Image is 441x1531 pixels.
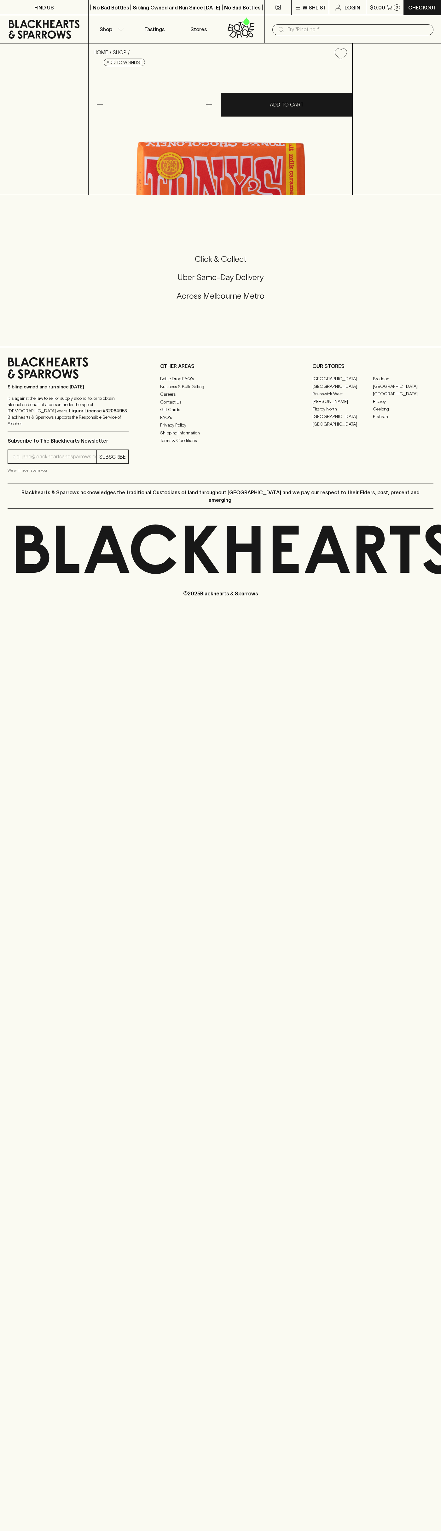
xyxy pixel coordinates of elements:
p: Wishlist [303,4,327,11]
p: Tastings [144,26,165,33]
button: Shop [89,15,133,43]
a: Tastings [132,15,177,43]
a: Careers [160,391,281,398]
p: FIND US [34,4,54,11]
a: [GEOGRAPHIC_DATA] [312,413,373,420]
h5: Click & Collect [8,254,433,264]
p: OUR STORES [312,362,433,370]
img: 79458.png [89,65,352,195]
a: Stores [177,15,221,43]
h5: Uber Same-Day Delivery [8,272,433,283]
p: ADD TO CART [270,101,304,108]
button: Add to wishlist [104,59,145,66]
h5: Across Melbourne Metro [8,291,433,301]
p: Shop [100,26,112,33]
button: Add to wishlist [332,46,350,62]
a: Fitzroy North [312,405,373,413]
a: [PERSON_NAME] [312,398,373,405]
a: SHOP [113,49,126,55]
a: [GEOGRAPHIC_DATA] [312,382,373,390]
a: Terms & Conditions [160,437,281,444]
a: Bottle Drop FAQ's [160,375,281,383]
strong: Liquor License #32064953 [69,408,127,413]
a: [GEOGRAPHIC_DATA] [312,420,373,428]
p: Checkout [408,4,437,11]
a: [GEOGRAPHIC_DATA] [373,390,433,398]
a: HOME [94,49,108,55]
a: Shipping Information [160,429,281,437]
p: We will never spam you [8,467,129,473]
p: $0.00 [370,4,385,11]
a: Braddon [373,375,433,382]
p: Subscribe to The Blackhearts Newsletter [8,437,129,444]
button: ADD TO CART [221,93,352,117]
input: Try "Pinot noir" [287,25,428,35]
input: e.g. jane@blackheartsandsparrows.com.au [13,452,96,462]
p: OTHER AREAS [160,362,281,370]
p: Blackhearts & Sparrows acknowledges the traditional Custodians of land throughout [GEOGRAPHIC_DAT... [12,489,429,504]
a: Gift Cards [160,406,281,414]
a: Contact Us [160,398,281,406]
p: It is against the law to sell or supply alcohol to, or to obtain alcohol on behalf of a person un... [8,395,129,427]
a: [GEOGRAPHIC_DATA] [312,375,373,382]
p: SUBSCRIBE [99,453,126,461]
a: Fitzroy [373,398,433,405]
div: Call to action block [8,229,433,334]
p: Stores [190,26,207,33]
a: Privacy Policy [160,421,281,429]
a: Prahran [373,413,433,420]
p: Login [345,4,360,11]
a: [GEOGRAPHIC_DATA] [373,382,433,390]
a: Geelong [373,405,433,413]
button: SUBSCRIBE [97,450,128,463]
a: FAQ's [160,414,281,421]
a: Business & Bulk Gifting [160,383,281,390]
p: 0 [396,6,398,9]
a: Brunswick West [312,390,373,398]
p: Sibling owned and run since [DATE] [8,384,129,390]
